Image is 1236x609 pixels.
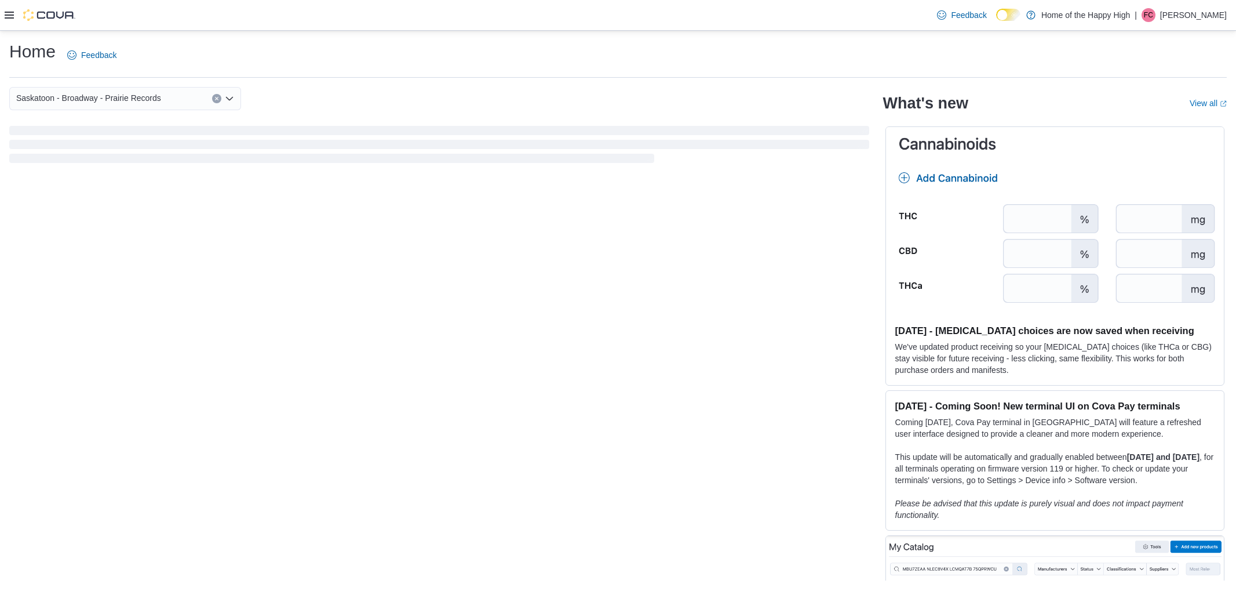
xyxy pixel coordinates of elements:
[895,451,1215,486] p: This update will be automatically and gradually enabled between , for all terminals operating on ...
[1190,99,1227,108] a: View allExternal link
[16,91,161,105] span: Saskatoon - Broadway - Prairie Records
[883,94,968,113] h2: What's new
[895,325,1215,336] h3: [DATE] - [MEDICAL_DATA] choices are now saved when receiving
[9,40,56,63] h1: Home
[951,9,986,21] span: Feedback
[9,128,869,165] span: Loading
[1142,8,1155,22] div: Fiona Corney
[1041,8,1130,22] p: Home of the Happy High
[1160,8,1227,22] p: [PERSON_NAME]
[1144,8,1153,22] span: FC
[895,416,1215,440] p: Coming [DATE], Cova Pay terminal in [GEOGRAPHIC_DATA] will feature a refreshed user interface des...
[212,94,221,103] button: Clear input
[895,400,1215,412] h3: [DATE] - Coming Soon! New terminal UI on Cova Pay terminals
[932,3,991,27] a: Feedback
[81,49,116,61] span: Feedback
[23,9,75,21] img: Cova
[1220,100,1227,107] svg: External link
[1127,452,1199,462] strong: [DATE] and [DATE]
[1135,8,1137,22] p: |
[63,43,121,67] a: Feedback
[996,9,1020,21] input: Dark Mode
[895,341,1215,376] p: We've updated product receiving so your [MEDICAL_DATA] choices (like THCa or CBG) stay visible fo...
[895,499,1183,520] em: Please be advised that this update is purely visual and does not impact payment functionality.
[225,94,234,103] button: Open list of options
